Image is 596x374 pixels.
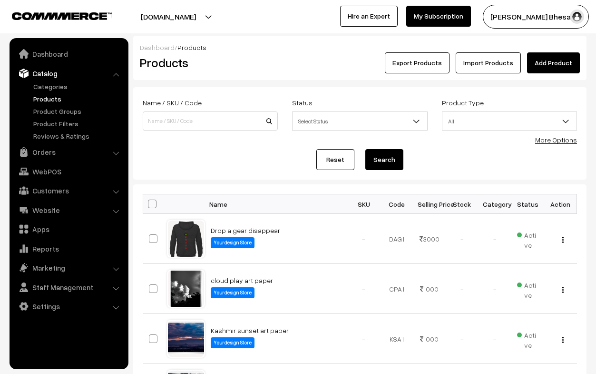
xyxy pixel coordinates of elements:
label: Yourdesign Store [211,337,254,348]
div: / [140,42,580,52]
a: Reports [12,240,125,257]
a: Settings [12,298,125,315]
a: COMMMERCE [12,10,95,21]
td: - [479,214,511,264]
label: Yourdesign Store [211,237,254,248]
button: Export Products [385,52,449,73]
td: CPA1 [380,264,413,314]
a: Add Product [527,52,580,73]
td: 1000 [413,314,446,364]
span: All [442,113,576,130]
td: - [479,314,511,364]
td: - [446,264,479,314]
a: Dashboard [12,45,125,62]
td: DAG1 [380,214,413,264]
label: Yourdesign Store [211,287,254,298]
a: Catalog [12,65,125,82]
a: Drop a gear disappear [211,226,280,234]
label: Product Type [442,98,484,108]
a: Hire an Expert [340,6,398,27]
td: - [446,314,479,364]
td: - [446,214,479,264]
img: user [570,10,584,24]
span: Active [517,278,538,300]
span: Select Status [292,111,427,131]
th: Category [479,194,511,214]
a: Categories [31,81,125,91]
h2: Products [140,55,277,70]
span: Select Status [293,113,427,130]
a: WebPOS [12,163,125,180]
button: [DOMAIN_NAME] [107,5,229,29]
th: Action [544,194,577,214]
span: Active [517,328,538,350]
a: Website [12,202,125,219]
a: Apps [12,221,125,238]
a: Staff Management [12,279,125,296]
button: Search [365,149,403,170]
span: Active [517,228,538,250]
a: Reset [316,149,354,170]
img: Menu [562,337,564,343]
input: Name / SKU / Code [143,111,278,131]
a: Customers [12,182,125,199]
th: SKU [348,194,381,214]
th: Name [205,194,348,214]
a: Product Groups [31,106,125,116]
th: Stock [446,194,479,214]
th: Code [380,194,413,214]
td: - [348,214,381,264]
span: Products [177,43,206,51]
td: - [479,264,511,314]
td: 1000 [413,264,446,314]
a: Orders [12,143,125,161]
th: Selling Price [413,194,446,214]
td: KSA1 [380,314,413,364]
a: Reviews & Ratings [31,131,125,141]
td: - [348,264,381,314]
a: Kashmir sunset art paper [211,326,289,334]
button: [PERSON_NAME] Bhesani… [483,5,589,29]
img: COMMMERCE [12,12,112,20]
a: More Options [535,136,577,144]
img: Menu [562,237,564,243]
label: Name / SKU / Code [143,98,202,108]
a: Product Filters [31,119,125,129]
a: Dashboard [140,43,175,51]
a: cloud play art paper [211,276,273,284]
img: Menu [562,287,564,293]
label: Status [292,98,313,108]
a: Import Products [456,52,521,73]
td: - [348,314,381,364]
a: Products [31,94,125,104]
span: All [442,111,577,131]
th: Status [511,194,544,214]
a: My Subscription [406,6,471,27]
td: 3000 [413,214,446,264]
a: Marketing [12,259,125,276]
